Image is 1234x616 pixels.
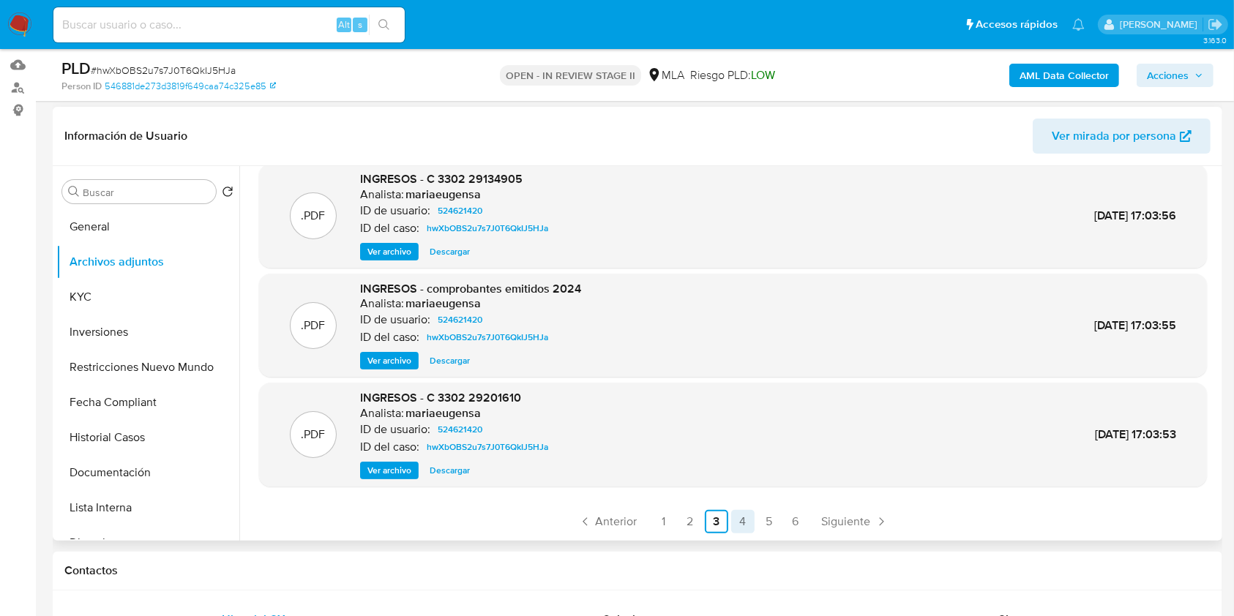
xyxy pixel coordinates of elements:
a: Ir a la página 2 [678,510,702,533]
span: hwXbOBS2u7s7J0T6QkIJ5HJa [427,328,548,346]
p: Analista: [360,296,404,311]
span: 524621420 [438,202,482,219]
button: Acciones [1137,64,1214,87]
p: ID del caso: [360,221,419,236]
button: Ver archivo [360,243,419,260]
button: KYC [56,279,239,315]
span: Descargar [430,353,470,368]
p: .PDF [302,318,326,334]
span: Ver archivo [367,244,411,259]
nav: Paginación [259,510,1207,533]
span: LOW [751,67,775,83]
button: Ver archivo [360,462,419,479]
b: PLD [61,56,91,80]
button: Restricciones Nuevo Mundo [56,350,239,385]
h1: Información de Usuario [64,129,187,143]
button: Descargar [422,352,477,369]
span: Ver archivo [367,353,411,368]
span: 524621420 [438,421,482,438]
input: Buscar usuario o caso... [53,15,405,34]
a: Ir a la página 3 [705,510,728,533]
span: Riesgo PLD: [690,67,775,83]
span: Accesos rápidos [976,17,1058,32]
button: Ver archivo [360,352,419,369]
h6: mariaeugensa [405,406,481,421]
span: Descargar [430,463,470,478]
span: # hwXbOBS2u7s7J0T6QkIJ5HJa [91,63,236,78]
a: Siguiente [816,510,894,533]
p: ID de usuario: [360,422,430,437]
span: Alt [338,18,350,31]
span: INGRESOS - comprobantes emitidos 2024 [360,280,581,297]
a: Ir a la página 4 [731,510,755,533]
a: Ir a la página 5 [758,510,781,533]
button: Volver al orden por defecto [222,186,233,202]
span: Acciones [1147,64,1189,87]
span: hwXbOBS2u7s7J0T6QkIJ5HJa [427,219,548,237]
span: Siguiente [822,516,871,527]
a: hwXbOBS2u7s7J0T6QkIJ5HJa [421,219,554,237]
button: Direcciones [56,525,239,560]
button: Ver mirada por persona [1033,119,1211,154]
button: Historial Casos [56,420,239,455]
b: Person ID [61,80,102,93]
button: search-icon [369,15,399,35]
span: [DATE] 17:03:53 [1095,426,1176,443]
span: [DATE] 17:03:55 [1094,317,1176,334]
p: ID del caso: [360,440,419,454]
button: Descargar [422,243,477,260]
button: AML Data Collector [1009,64,1119,87]
span: 524621420 [438,311,482,328]
span: [DATE] 17:03:56 [1094,207,1176,224]
button: Lista Interna [56,490,239,525]
button: Inversiones [56,315,239,350]
span: Ver mirada por persona [1052,119,1176,154]
p: .PDF [302,427,326,443]
a: 524621420 [432,202,488,219]
input: Buscar [83,186,210,199]
button: Documentación [56,455,239,490]
p: ID del caso: [360,330,419,345]
a: Notificaciones [1072,18,1085,31]
button: Fecha Compliant [56,385,239,420]
a: Ir a la página 1 [652,510,676,533]
a: 524621420 [432,311,488,328]
a: Ir a la página 6 [784,510,807,533]
a: Anterior [572,510,643,533]
div: MLA [647,67,684,83]
p: ID de usuario: [360,203,430,218]
button: General [56,209,239,244]
span: Anterior [596,516,637,527]
a: 546881de273d3819f649caa74c325e85 [105,80,276,93]
button: Archivos adjuntos [56,244,239,279]
button: Buscar [68,186,80,198]
p: .PDF [302,208,326,224]
a: Salir [1208,17,1223,32]
span: INGRESOS - C 3302 29201610 [360,389,521,406]
h1: Contactos [64,563,1211,578]
b: AML Data Collector [1020,64,1109,87]
span: 3.163.0 [1203,34,1227,46]
p: Analista: [360,406,404,421]
span: hwXbOBS2u7s7J0T6QkIJ5HJa [427,438,548,456]
span: INGRESOS - C 3302 29134905 [360,170,523,187]
span: s [358,18,362,31]
a: hwXbOBS2u7s7J0T6QkIJ5HJa [421,328,554,346]
button: Descargar [422,462,477,479]
p: ID de usuario: [360,312,430,327]
a: 524621420 [432,421,488,438]
span: Descargar [430,244,470,259]
p: Analista: [360,187,404,202]
h6: mariaeugensa [405,187,481,202]
p: OPEN - IN REVIEW STAGE II [500,65,641,86]
span: Ver archivo [367,463,411,478]
p: andres.vilosio@mercadolibre.com [1120,18,1203,31]
h6: mariaeugensa [405,296,481,311]
a: hwXbOBS2u7s7J0T6QkIJ5HJa [421,438,554,456]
